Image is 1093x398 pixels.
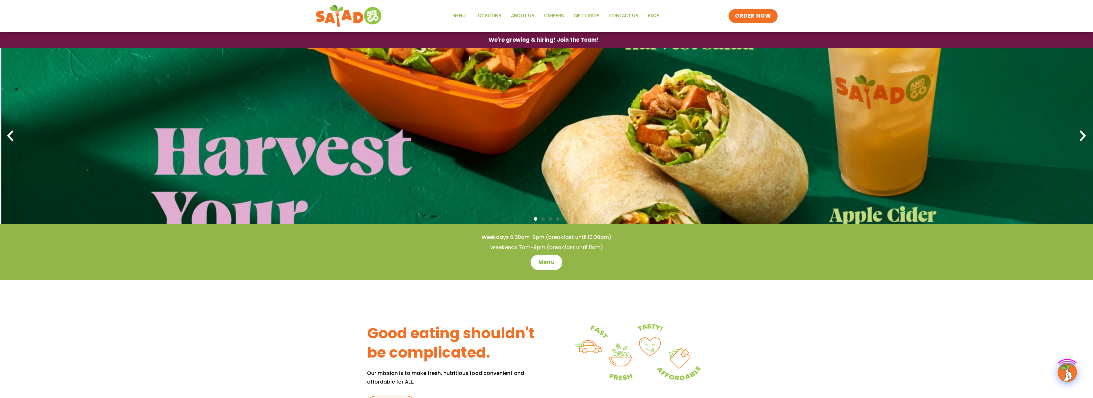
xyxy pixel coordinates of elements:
img: new-SAG-logo-768×292 [316,3,383,29]
nav: Menu [448,9,664,23]
span: Go to slide 2 [541,217,545,221]
h4: Weekends 7am-9pm (breakfast until 11am) [13,244,1080,251]
span: We're growing & hiring! Join the Team! [489,37,599,43]
a: About Us [506,9,539,23]
a: FAQs [643,9,664,23]
a: Careers [539,9,569,23]
a: Contact Us [604,9,643,23]
span: ORDER NOW [735,12,771,20]
p: Our mission is to make fresh, nutritious food convenient and affordable for ALL. [367,369,547,386]
h4: Weekdays 6:30am-9pm (breakfast until 10:30am) [13,234,1080,241]
span: Go to slide 1 [534,217,537,221]
span: Menu [538,258,555,266]
a: ORDER NOW [729,9,777,23]
h3: Good eating shouldn't be complicated. [367,324,547,362]
span: Go to slide 4 [556,217,559,221]
a: Menu [531,255,562,270]
a: GIFT CARDS [569,9,604,23]
a: We're growing & hiring! Join the Team! [479,32,609,47]
a: Locations [471,9,506,23]
span: Go to slide 3 [549,217,552,221]
a: Menu [448,9,471,23]
div: Next slide [1076,129,1090,143]
div: Previous slide [3,129,17,143]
